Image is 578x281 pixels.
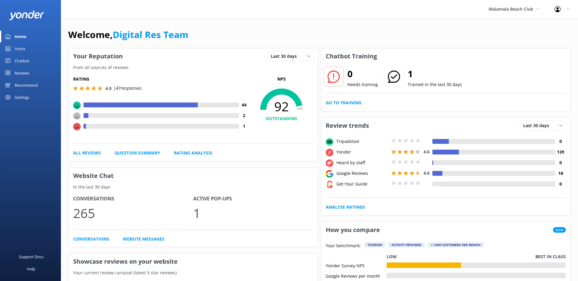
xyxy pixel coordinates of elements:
span: Last 30 days [523,122,553,129]
h4: Conversations [73,195,193,203]
span: 92 [250,99,314,114]
div: Google Reviews [335,170,390,177]
h3: Review trends [321,118,374,134]
p: Trained in the last 30 days [408,81,462,88]
h4: OUTSTANDING [250,115,314,122]
div: Heard by staff [335,159,390,166]
h2: 0 [347,67,378,81]
h4: 2 [239,112,250,119]
div: Tourism [364,242,385,247]
span: 4.9 [105,85,112,91]
img: yonder-white-logo.png [9,10,44,20]
a: Digital Res Team [113,28,188,41]
h3: Showcase reviews on your website [69,254,318,269]
h3: Your Reputation [69,48,127,64]
p: | 47 responses [113,85,142,92]
div: Tripadvisor [335,138,390,145]
h3: Website Chat [69,168,318,184]
p: 265 [73,203,193,223]
div: Settings [15,91,29,103]
h3: How you compare [321,222,385,238]
p: Your benchmark: [326,242,361,250]
div: Support Docs [19,251,44,263]
h4: 1 [239,123,250,130]
h4: 139 [555,149,566,155]
h2: 1 [408,67,462,81]
h4: 0 [555,138,566,145]
h5: Rating [73,76,250,82]
p: Needs training [347,81,378,88]
p: In the last 30 days [69,184,318,190]
h4: 0 [555,181,566,187]
div: Help [27,263,35,275]
h4: 44 [239,102,250,108]
div: > 1000 customers per month [428,242,484,247]
h4: 0 [555,159,566,166]
p: Low [387,253,397,260]
span: New [553,227,566,233]
div: Get Your Guide [335,181,390,187]
p: Your current review carousel (latest 5 star reviews) [69,269,318,276]
span: 4.6 [424,170,430,176]
p: From all sources of reviews [69,64,318,71]
div: Chatbot [15,55,30,67]
p: Best in class [535,253,566,260]
div: Yonder Survey NPS [326,262,387,268]
a: Question Summary [115,150,160,156]
p: 1 [193,203,313,223]
a: Conversations [73,236,109,242]
div: Activity Provider [388,242,424,247]
h1: Welcome, [68,27,188,42]
div: Yonder [335,149,390,155]
h3: Chatbot Training [321,48,381,64]
h4: Active Pop-ups [193,195,313,203]
span: Malamala Beach Club [489,6,533,12]
p: NPS [250,76,314,82]
a: Website Messages [123,236,165,242]
div: Recommend [15,79,38,91]
a: Rating Analysis [174,150,212,156]
a: Go to Training [326,99,361,106]
span: 4.6 [424,149,430,154]
div: Home [15,30,27,43]
a: Analyse Ratings [326,204,365,210]
div: Google Reviews per month [326,273,387,278]
h4: 18 [555,170,566,177]
div: Inbox [15,43,25,55]
a: All Reviews [73,150,101,156]
div: Reviews [15,67,29,79]
span: Last 30 days [271,53,300,60]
